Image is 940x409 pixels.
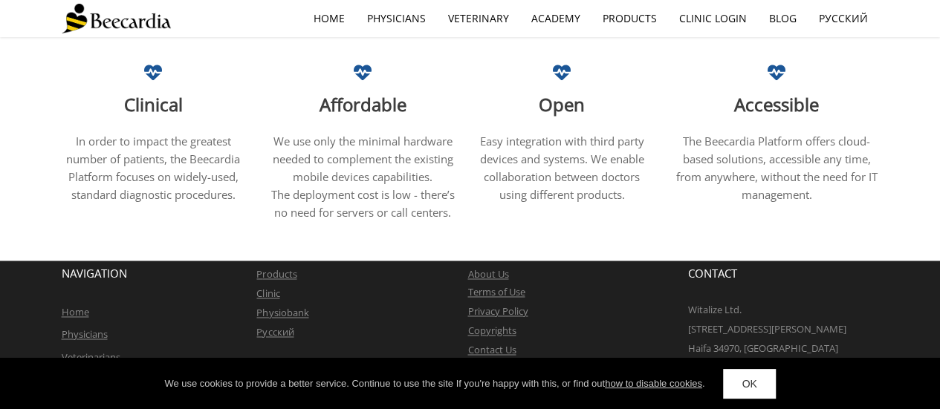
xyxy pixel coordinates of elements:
[467,304,528,318] a: Privacy Policy
[124,92,183,117] span: Clinical
[688,322,846,336] span: [STREET_ADDRESS][PERSON_NAME]
[676,134,878,202] span: The Beecardia Platform offers cloud-based solutions, accessible any time, from anywhere, without ...
[62,4,171,33] img: Beecardia
[256,325,294,338] a: Русский
[808,1,879,36] a: Русский
[467,343,516,356] a: Contact Us
[66,134,240,202] span: In order to impact the greatest number of patients, the Beecardia Platform focuses on widely-used...
[467,267,508,281] a: About Us
[62,266,127,281] span: NAVIGATION
[164,376,704,391] div: We use cookies to provide a better service. Continue to use the site If you're happy with this, o...
[723,369,775,399] a: OK
[262,267,296,281] a: roducts
[591,1,668,36] a: Products
[356,1,437,36] a: Physicians
[256,306,308,319] a: Physiobank
[480,134,644,202] span: Easy integration with third party devices and systems. We enable collaboration between doctors us...
[271,187,455,220] span: The deployment cost is low - there’s no need for servers or call centers.
[605,378,702,389] a: how to disable cookies
[62,305,89,318] a: Home
[320,92,406,117] span: Affordable
[256,267,262,281] a: P
[437,1,520,36] a: Veterinary
[520,1,591,36] a: Academy
[734,92,819,117] span: Accessible
[688,303,742,316] span: Witalize Ltd.
[467,324,516,337] a: Copyrights
[688,341,838,355] span: Haifa 34970, [GEOGRAPHIC_DATA]
[256,287,279,300] a: Clinic
[467,285,525,298] a: Terms of Use
[273,134,453,184] span: We use only the minimal hardware needed to complement the existing mobile devices capabilities.
[539,92,585,117] span: Open
[62,327,108,341] a: Physicians
[668,1,758,36] a: Clinic Login
[758,1,808,36] a: Blog
[62,350,120,363] a: Veterinarians
[688,266,737,281] span: CONTACT
[302,1,356,36] a: home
